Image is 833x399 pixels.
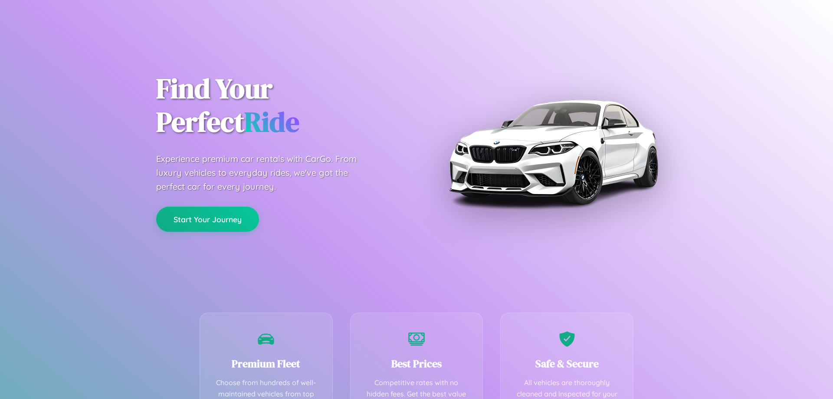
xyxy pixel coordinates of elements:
[213,356,319,371] h3: Premium Fleet
[156,152,373,194] p: Experience premium car rentals with CarGo. From luxury vehicles to everyday rides, we've got the ...
[514,356,620,371] h3: Safe & Secure
[364,356,470,371] h3: Best Prices
[244,103,299,141] span: Ride
[156,207,259,232] button: Start Your Journey
[445,43,662,261] img: Premium BMW car rental vehicle
[156,72,403,139] h1: Find Your Perfect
